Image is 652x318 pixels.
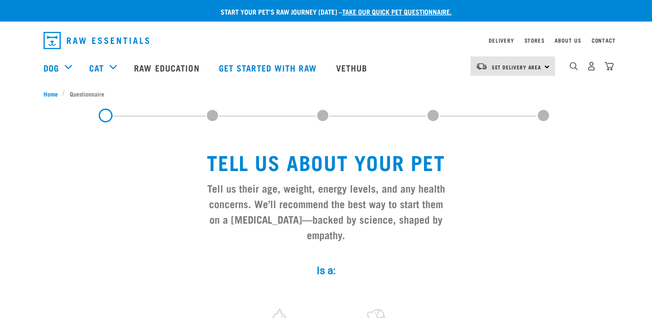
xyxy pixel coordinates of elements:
[204,150,449,173] h1: Tell us about your pet
[44,89,58,98] span: Home
[210,50,328,85] a: Get started with Raw
[89,61,104,74] a: Cat
[44,32,149,49] img: Raw Essentials Logo
[555,39,581,42] a: About Us
[44,89,609,98] nav: breadcrumbs
[125,50,210,85] a: Raw Education
[592,39,616,42] a: Contact
[328,50,378,85] a: Vethub
[476,62,487,70] img: van-moving.png
[492,65,542,69] span: Set Delivery Area
[489,39,514,42] a: Delivery
[37,28,616,53] nav: dropdown navigation
[587,62,596,71] img: user.png
[204,180,449,242] h3: Tell us their age, weight, energy levels, and any health concerns. We’ll recommend the best way t...
[44,61,59,74] a: Dog
[342,9,452,13] a: take our quick pet questionnaire.
[605,62,614,71] img: home-icon@2x.png
[524,39,545,42] a: Stores
[44,89,62,98] a: Home
[570,62,578,70] img: home-icon-1@2x.png
[197,263,455,278] label: Is a:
